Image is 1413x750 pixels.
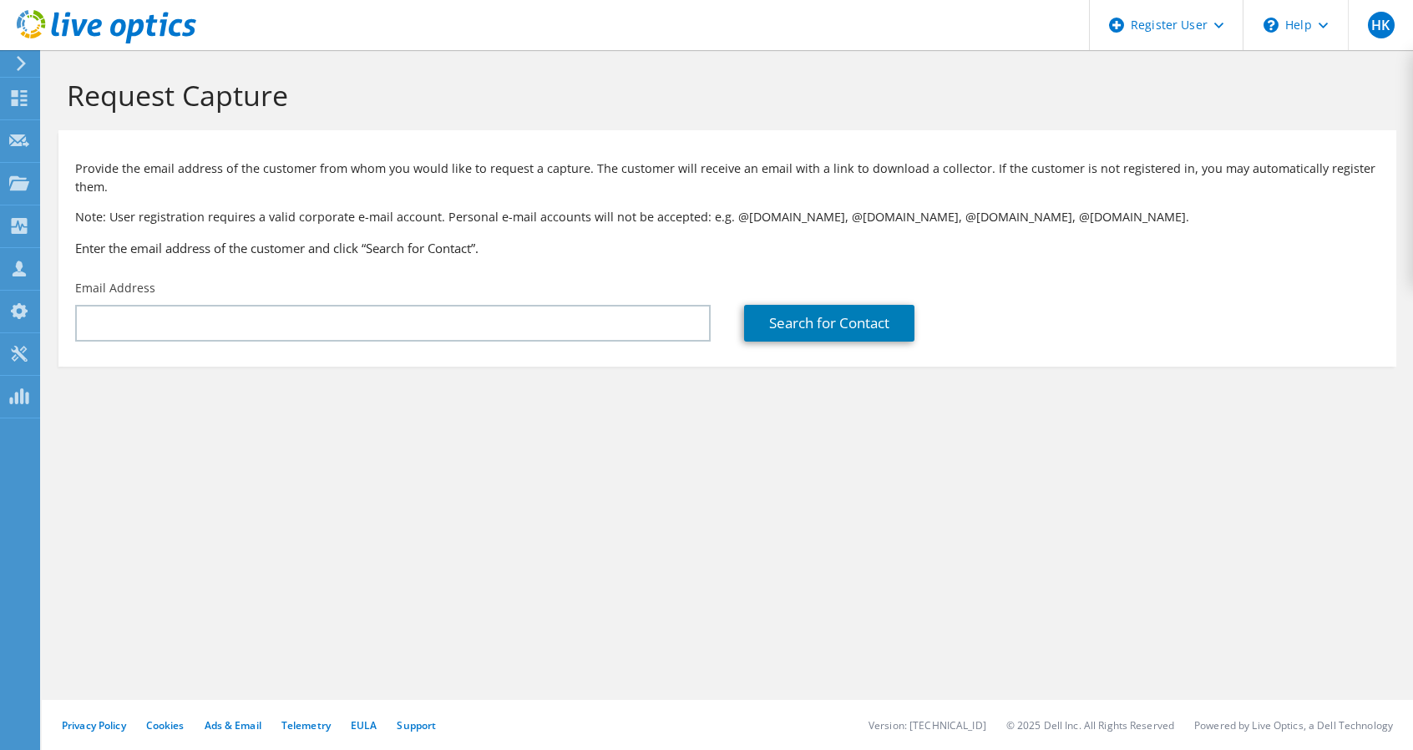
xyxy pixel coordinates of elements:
[146,718,185,732] a: Cookies
[744,305,914,342] a: Search for Contact
[1368,12,1395,38] span: HK
[75,160,1380,196] p: Provide the email address of the customer from whom you would like to request a capture. The cust...
[75,280,155,296] label: Email Address
[1006,718,1174,732] li: © 2025 Dell Inc. All Rights Reserved
[1264,18,1279,33] svg: \n
[205,718,261,732] a: Ads & Email
[397,718,436,732] a: Support
[1194,718,1393,732] li: Powered by Live Optics, a Dell Technology
[281,718,331,732] a: Telemetry
[75,239,1380,257] h3: Enter the email address of the customer and click “Search for Contact”.
[869,718,986,732] li: Version: [TECHNICAL_ID]
[62,718,126,732] a: Privacy Policy
[67,78,1380,113] h1: Request Capture
[75,208,1380,226] p: Note: User registration requires a valid corporate e-mail account. Personal e-mail accounts will ...
[351,718,377,732] a: EULA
